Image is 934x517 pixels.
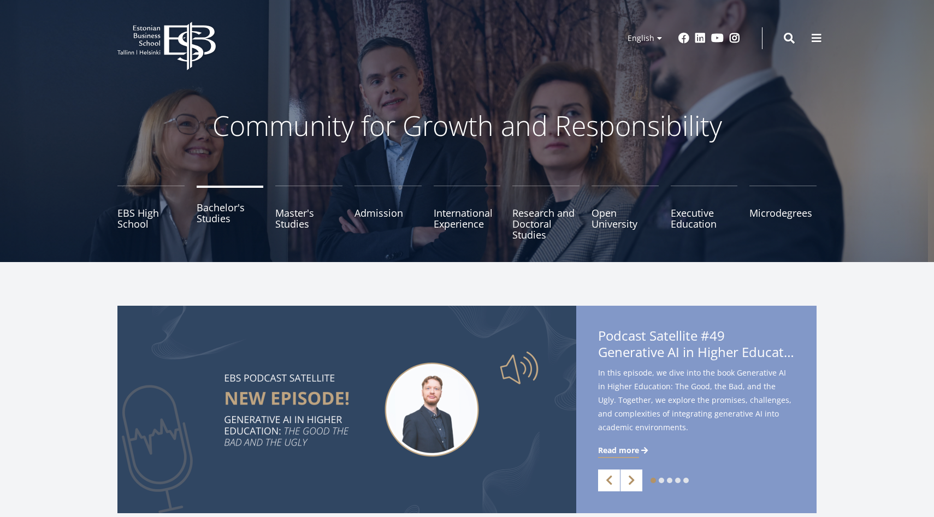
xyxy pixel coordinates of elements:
[117,186,185,240] a: EBS High School
[659,478,664,483] a: 2
[678,33,689,44] a: Facebook
[671,186,738,240] a: Executive Education
[275,186,342,240] a: Master's Studies
[598,344,795,360] span: Generative AI in Higher Education: The Good, the Bad, and the Ugly
[667,478,672,483] a: 3
[683,478,689,483] a: 5
[675,478,681,483] a: 4
[598,470,620,491] a: Previous
[178,109,756,142] p: Community for Growth and Responsibility
[598,445,639,456] span: Read more
[620,470,642,491] a: Next
[434,186,501,240] a: International Experience
[749,186,817,240] a: Microdegrees
[598,366,795,434] span: In this episode, we dive into the book Generative AI in Higher Education: The Good, the Bad, and ...
[651,478,656,483] a: 1
[598,445,650,456] a: Read more
[711,33,724,44] a: Youtube
[695,33,706,44] a: Linkedin
[598,328,795,364] span: Podcast Satellite #49
[729,33,740,44] a: Instagram
[197,186,264,240] a: Bachelor's Studies
[592,186,659,240] a: Open University
[117,306,576,513] img: Satellite #49
[354,186,422,240] a: Admission
[512,186,580,240] a: Research and Doctoral Studies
